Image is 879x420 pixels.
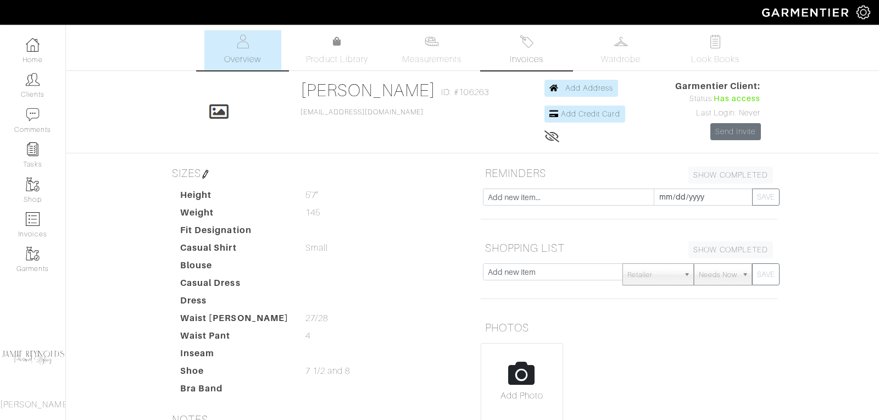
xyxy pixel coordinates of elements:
[752,189,780,206] button: SAVE
[172,259,297,277] dt: Blouse
[299,35,376,66] a: Product Library
[627,264,679,286] span: Retailer
[305,241,328,255] span: Small
[172,312,297,329] dt: Waist [PERSON_NAME]
[756,3,856,22] img: garmentier-logo-header-white-b43fb05a5012e4ada735d5af1a66efaba907eab6374d6393d1fbf88cb4ef424d.png
[306,53,368,66] span: Product Library
[481,317,777,339] h5: PHOTOS
[688,241,773,258] a: SHOW COMPLETED
[601,53,641,66] span: Wardrobe
[709,35,722,48] img: todo-9ac3debb85659649dc8f770b8b6100bb5dab4b48dedcbae339e5042a72dfd3cc.svg
[305,206,320,219] span: 145
[488,30,565,70] a: Invoices
[305,312,328,325] span: 27/28
[393,30,471,70] a: Measurements
[675,93,761,105] div: Status:
[172,206,297,224] dt: Weight
[565,84,614,92] span: Add Address
[26,178,40,191] img: garments-icon-b7da505a4dc4fd61783c78ac3ca0ef83fa9d6f193b1c9dc38574b1d14d53ca28.png
[172,294,297,312] dt: Dress
[301,80,436,100] a: [PERSON_NAME]
[675,107,761,119] div: Last Login: Never
[677,30,754,70] a: Look Books
[168,162,464,184] h5: SIZES
[172,382,297,400] dt: Bra Band
[710,123,761,140] a: Send Invite
[26,73,40,86] img: clients-icon-6bae9207a08558b7cb47a8932f037763ab4055f8c8b6bfacd5dc20c3e0201464.png
[481,162,777,184] h5: REMINDERS
[425,35,438,48] img: measurements-466bbee1fd09ba9460f595b01e5d73f9e2bff037440d3c8f018324cb6cdf7a4a.svg
[26,38,40,52] img: dashboard-icon-dbcd8f5a0b271acd01030246c82b418ddd0df26cd7fceb0bd07c9910d44c42f6.png
[691,53,740,66] span: Look Books
[201,170,210,179] img: pen-cf24a1663064a2ec1b9c1bd2387e9de7a2fa800b781884d57f21acf72779bad2.png
[856,5,870,19] img: gear-icon-white-bd11855cb880d31180b6d7d6211b90ccbf57a29d726f0c71d8c61bd08dd39cc2.png
[236,35,249,48] img: basicinfo-40fd8af6dae0f16599ec9e87c0ef1c0a1fdea2edbe929e3d69a839185d80c458.svg
[224,53,261,66] span: Overview
[544,106,625,123] a: Add Credit Card
[699,264,737,286] span: Needs Now
[481,237,777,259] h5: SHOPPING LIST
[582,30,659,70] a: Wardrobe
[26,142,40,156] img: reminder-icon-8004d30b9f0a5d33ae49ab947aed9ed385cf756f9e5892f1edd6e32f2345188e.png
[26,247,40,261] img: garments-icon-b7da505a4dc4fd61783c78ac3ca0ef83fa9d6f193b1c9dc38574b1d14d53ca28.png
[305,329,310,342] span: 4
[402,53,462,66] span: Measurements
[172,224,297,241] dt: Fit Designation
[172,277,297,294] dt: Casual Dress
[483,189,654,206] input: Add new item...
[520,35,533,48] img: orders-27d20c2124de7fd6de4e0e44c1d41de31381a507db9b33961299e4e07d508b8c.svg
[614,35,628,48] img: wardrobe-487a4870c1b7c33e795ec22d11cfc2ed9d08956e64fb3008fe2437562e282088.svg
[483,263,623,280] input: Add new item
[26,108,40,121] img: comment-icon-a0a6a9ef722e966f86d9cbdc48e553b5cf19dbc54f86b18d962a5391bc8f6eb6.png
[544,80,619,97] a: Add Address
[301,108,424,116] a: [EMAIL_ADDRESS][DOMAIN_NAME]
[26,212,40,226] img: orders-icon-0abe47150d42831381b5fb84f609e132dff9fe21cb692f30cb5eec754e2cba89.png
[714,93,761,105] span: Has access
[441,86,489,99] span: ID: #106263
[752,263,780,285] button: SAVE
[510,53,543,66] span: Invoices
[172,364,297,382] dt: Shoe
[172,329,297,347] dt: Waist Pant
[172,347,297,364] dt: Inseam
[675,80,761,93] span: Garmentier Client:
[305,189,318,202] span: 5'7"
[204,30,281,70] a: Overview
[688,167,773,184] a: SHOW COMPLETED
[305,364,351,378] span: 7 1/2 and 8
[561,109,620,118] span: Add Credit Card
[172,189,297,206] dt: Height
[172,241,297,259] dt: Casual Shirt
